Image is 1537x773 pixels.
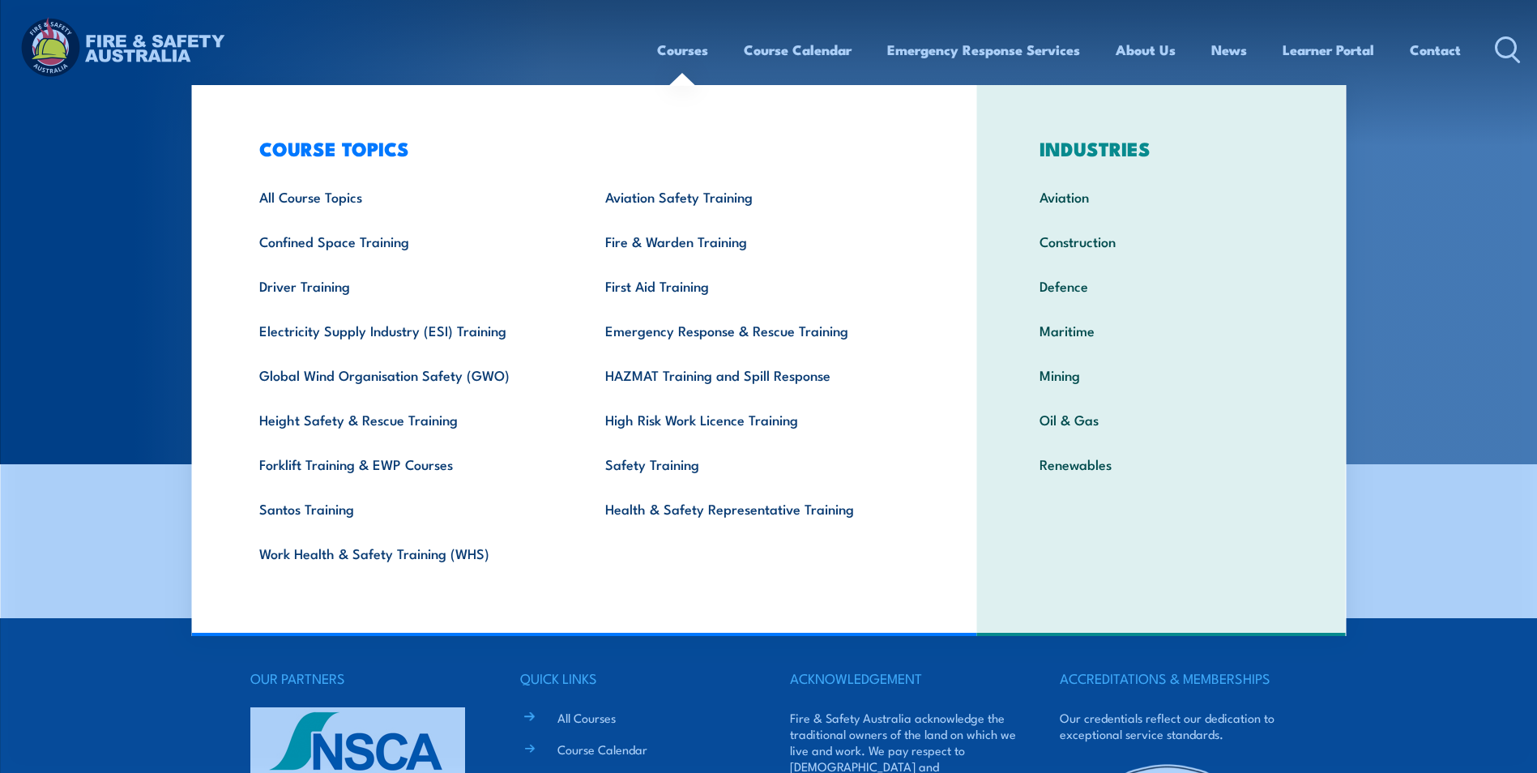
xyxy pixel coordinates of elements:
[234,531,580,575] a: Work Health & Safety Training (WHS)
[520,667,747,690] h4: QUICK LINKS
[580,442,926,486] a: Safety Training
[580,263,926,308] a: First Aid Training
[1014,442,1309,486] a: Renewables
[234,263,580,308] a: Driver Training
[1014,219,1309,263] a: Construction
[657,28,708,71] a: Courses
[1014,137,1309,160] h3: INDUSTRIES
[234,308,580,352] a: Electricity Supply Industry (ESI) Training
[234,486,580,531] a: Santos Training
[1211,28,1247,71] a: News
[1116,28,1176,71] a: About Us
[234,397,580,442] a: Height Safety & Rescue Training
[234,137,926,160] h3: COURSE TOPICS
[557,709,616,726] a: All Courses
[234,174,580,219] a: All Course Topics
[580,397,926,442] a: High Risk Work Licence Training
[580,352,926,397] a: HAZMAT Training and Spill Response
[1060,667,1287,690] h4: ACCREDITATIONS & MEMBERSHIPS
[1060,710,1287,742] p: Our credentials reflect our dedication to exceptional service standards.
[887,28,1080,71] a: Emergency Response Services
[234,352,580,397] a: Global Wind Organisation Safety (GWO)
[580,219,926,263] a: Fire & Warden Training
[1410,28,1461,71] a: Contact
[1014,397,1309,442] a: Oil & Gas
[1014,174,1309,219] a: Aviation
[1014,308,1309,352] a: Maritime
[557,741,647,758] a: Course Calendar
[234,219,580,263] a: Confined Space Training
[580,486,926,531] a: Health & Safety Representative Training
[250,667,477,690] h4: OUR PARTNERS
[234,442,580,486] a: Forklift Training & EWP Courses
[790,667,1017,690] h4: ACKNOWLEDGEMENT
[580,308,926,352] a: Emergency Response & Rescue Training
[1014,263,1309,308] a: Defence
[580,174,926,219] a: Aviation Safety Training
[744,28,852,71] a: Course Calendar
[1014,352,1309,397] a: Mining
[1283,28,1374,71] a: Learner Portal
